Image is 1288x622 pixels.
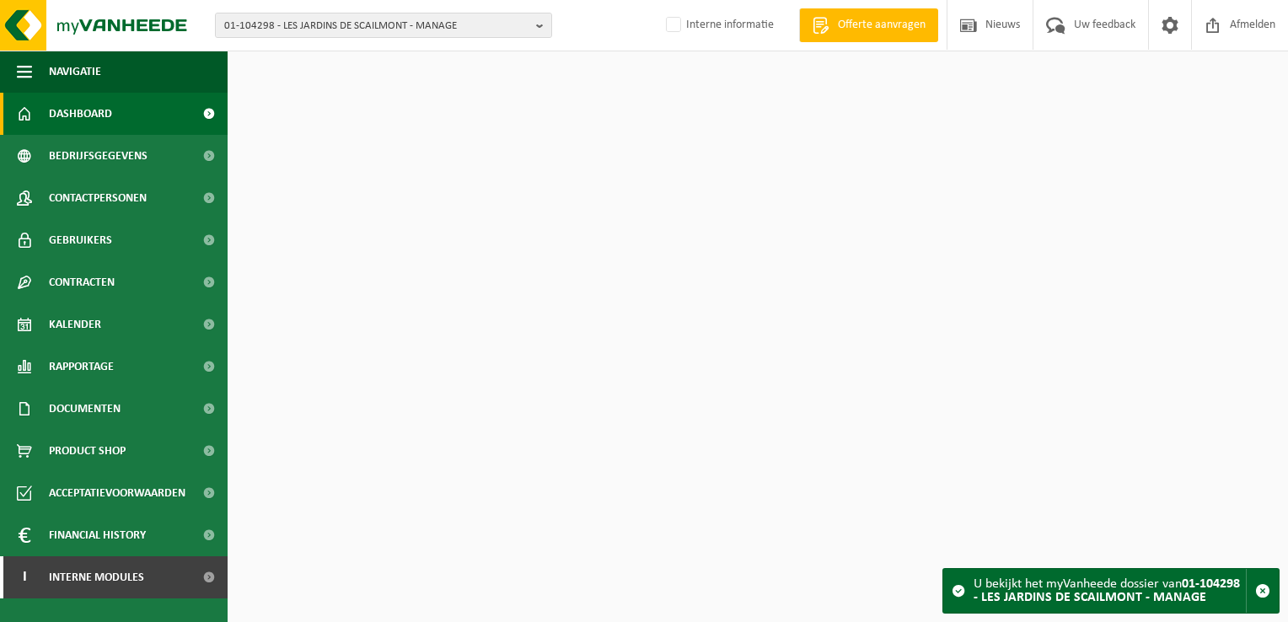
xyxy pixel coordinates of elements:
[49,219,112,261] span: Gebruikers
[224,13,529,39] span: 01-104298 - LES JARDINS DE SCAILMONT - MANAGE
[49,261,115,303] span: Contracten
[49,303,101,346] span: Kalender
[799,8,938,42] a: Offerte aanvragen
[49,556,144,598] span: Interne modules
[49,177,147,219] span: Contactpersonen
[974,569,1246,613] div: U bekijkt het myVanheede dossier van
[974,577,1240,604] strong: 01-104298 - LES JARDINS DE SCAILMONT - MANAGE
[834,17,930,34] span: Offerte aanvragen
[49,93,112,135] span: Dashboard
[663,13,774,38] label: Interne informatie
[49,51,101,93] span: Navigatie
[49,388,121,430] span: Documenten
[49,346,114,388] span: Rapportage
[49,135,148,177] span: Bedrijfsgegevens
[49,472,185,514] span: Acceptatievoorwaarden
[49,514,146,556] span: Financial History
[17,556,32,598] span: I
[215,13,552,38] button: 01-104298 - LES JARDINS DE SCAILMONT - MANAGE
[49,430,126,472] span: Product Shop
